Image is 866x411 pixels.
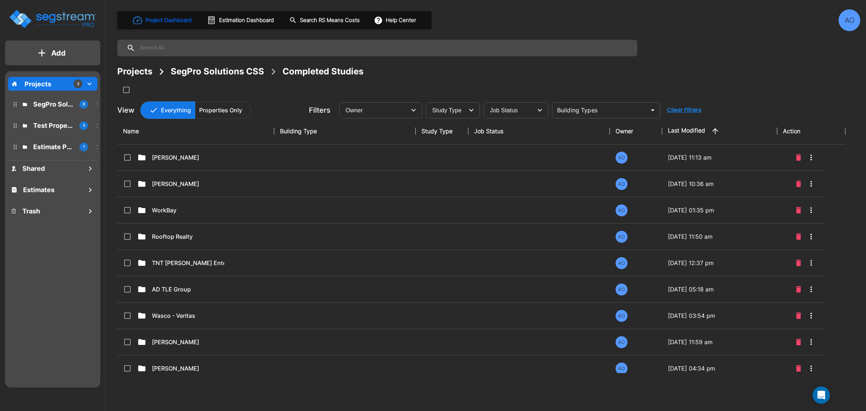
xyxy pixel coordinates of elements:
p: [PERSON_NAME] [152,364,224,373]
div: AO [616,284,627,295]
p: [PERSON_NAME] [152,179,224,188]
th: Building Type [274,118,416,144]
p: Add [51,48,66,59]
div: SegPro Solutions CSS [171,65,264,78]
div: Projects [117,65,152,78]
p: [DATE] 11:13 am [668,153,771,162]
button: Delete [793,308,804,323]
button: More-Options [804,229,818,244]
button: Everything [140,101,195,119]
h1: Project Dashboard [145,16,192,25]
div: Select [427,100,464,120]
p: [DATE] 12:37 pm [668,259,771,267]
div: AO [616,204,627,216]
p: 8 [83,101,85,107]
th: Last Modified [662,118,777,144]
button: SelectAll [119,83,134,97]
h1: Estimates [23,185,54,195]
button: Search RS Means Costs [287,13,364,27]
div: Completed Studies [283,65,363,78]
button: Delete [793,177,804,191]
button: Open [648,105,658,115]
button: More-Options [804,256,818,270]
p: [DATE] 11:59 am [668,338,771,346]
span: Study Type [432,107,462,113]
p: [DATE] 05:18 am [668,285,771,294]
div: AO [839,9,860,31]
button: More-Options [804,203,818,217]
h1: Shared [22,164,45,173]
p: Test Property Folder [33,121,74,130]
div: AO [616,152,627,164]
h1: Estimation Dashboard [219,16,274,25]
button: More-Options [804,361,818,376]
button: Help Center [372,13,419,27]
p: SegPro Solutions CSS [33,99,74,109]
p: Projects [25,79,51,89]
button: More-Options [804,282,818,297]
p: Properties Only [199,106,242,114]
th: Study Type [416,118,468,144]
img: Logo [8,9,97,29]
th: Owner [610,118,662,144]
p: [PERSON_NAME] [152,153,224,162]
p: Rooftop Realty [152,232,224,241]
button: Clear Filters [664,103,704,117]
p: Estimate Property [33,142,74,152]
h1: Trash [22,206,40,216]
button: Properties Only [195,101,251,119]
button: Delete [793,203,804,217]
input: Search All [135,40,634,56]
div: AO [616,310,627,322]
p: 1 [83,144,85,150]
div: AO [616,336,627,348]
button: Delete [793,229,804,244]
p: TNT [PERSON_NAME] Enterprises LLC [152,259,224,267]
div: Platform [140,101,251,119]
p: [DATE] 04:34 pm [668,364,771,373]
button: More-Options [804,308,818,323]
p: [DATE] 10:36 am [668,179,771,188]
button: Project Dashboard [130,12,196,28]
div: Open Intercom Messenger [813,386,830,404]
button: Add [5,43,100,64]
div: AO [616,178,627,190]
p: [DATE] 01:35 pm [668,206,771,215]
p: 3 [77,81,79,87]
p: Wasco - Veritas [152,311,224,320]
p: [PERSON_NAME] [152,338,224,346]
th: Name [117,118,274,144]
p: [DATE] 11:50 am [668,232,771,241]
p: Everything [161,106,191,114]
span: Job Status [490,107,518,113]
h1: Search RS Means Costs [300,16,360,25]
button: More-Options [804,150,818,165]
p: WorkBay [152,206,224,215]
th: Job Status [468,118,610,144]
div: AO [616,257,627,269]
span: Owner [346,107,363,113]
input: Building Types [554,105,646,115]
p: 3 [83,122,85,129]
button: More-Options [804,335,818,349]
p: View [117,105,135,116]
button: Estimation Dashboard [204,13,278,28]
button: Delete [793,361,804,376]
div: Select [341,100,406,120]
th: Action [777,118,845,144]
button: Delete [793,335,804,349]
p: Filters [309,105,331,116]
div: Select [485,100,533,120]
button: Delete [793,150,804,165]
p: [DATE] 03:54 pm [668,311,771,320]
p: AD TLE Group [152,285,224,294]
div: AO [616,363,627,375]
button: Delete [793,256,804,270]
div: AO [616,231,627,243]
button: Delete [793,282,804,297]
button: More-Options [804,177,818,191]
